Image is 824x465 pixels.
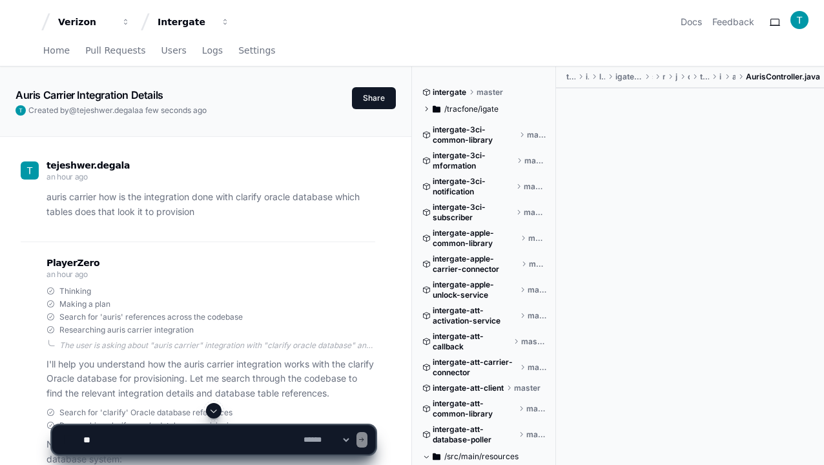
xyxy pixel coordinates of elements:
[21,161,39,180] img: ACg8ocL-P3SnoSMinE6cJ4KuvimZdrZkjavFcOgZl8SznIp-YIbKyw=s96-c
[527,130,546,140] span: master
[69,105,77,115] span: @
[586,72,589,82] span: igate
[59,340,375,351] div: The user is asking about "auris carrier" integration with "clarify oracle database" and wants to ...
[422,99,546,119] button: /tracfone/igate
[433,176,513,197] span: intergate-3ci-notification
[615,72,642,82] span: igate-auris-spring
[433,87,466,98] span: intergate
[732,72,736,82] span: auris
[514,383,541,393] span: master
[528,362,546,373] span: master
[746,72,820,82] span: AurisController.java
[433,331,511,352] span: intergate-att-callback
[433,202,513,223] span: intergate-3ci-subscriber
[58,15,114,28] div: Verizon
[433,398,516,419] span: intergate-att-common-library
[566,72,575,82] span: tracfone
[524,181,546,192] span: master
[352,87,396,109] button: Share
[152,10,235,34] button: Intergate
[433,228,518,249] span: intergate-apple-common-library
[783,422,818,457] iframe: Open customer support
[59,312,243,322] span: Search for 'auris' references across the codebase
[712,15,754,28] button: Feedback
[719,72,723,82] span: igate
[161,36,187,66] a: Users
[433,305,517,326] span: intergate-att-activation-service
[444,104,499,114] span: /tracfone/igate
[521,336,546,347] span: master
[202,46,223,54] span: Logs
[528,233,547,243] span: master
[524,207,547,218] span: master
[528,285,547,295] span: master
[681,15,702,28] a: Docs
[433,383,504,393] span: intergate-att-client
[85,36,145,66] a: Pull Requests
[59,325,194,335] span: Researching auris carrier integration
[433,254,519,274] span: intergate-apple-carrier-connector
[46,259,99,267] span: PlayerZero
[161,46,187,54] span: Users
[46,190,375,220] p: auris carrier how is the integration done with clarify oracle database which tables does that loo...
[46,357,375,401] p: I'll help you understand how the auris carrier integration works with the clarify Oracle database...
[28,105,207,116] span: Created by
[790,11,809,29] img: ACg8ocL-P3SnoSMinE6cJ4KuvimZdrZkjavFcOgZl8SznIp-YIbKyw=s96-c
[59,299,110,309] span: Making a plan
[59,286,91,296] span: Thinking
[46,269,88,279] span: an hour ago
[46,172,88,181] span: an hour ago
[524,156,547,166] span: master
[46,160,130,170] span: tejeshwer.degala
[43,46,70,54] span: Home
[700,72,709,82] span: tracfone
[663,72,665,82] span: main
[433,125,517,145] span: intergate-3ci-common-library
[477,87,503,98] span: master
[238,36,275,66] a: Settings
[675,72,677,82] span: java
[433,357,517,378] span: intergate-att-carrier-connector
[599,72,605,82] span: legacy
[433,280,517,300] span: intergate-apple-unlock-service
[528,311,546,321] span: master
[202,36,223,66] a: Logs
[15,88,163,101] app-text-character-animate: Auris Carrier Integration Details
[139,105,207,115] span: a few seconds ago
[238,46,275,54] span: Settings
[433,150,514,171] span: intergate-3ci-mformation
[688,72,690,82] span: com
[53,10,136,34] button: Verizon
[529,259,547,269] span: master
[85,46,145,54] span: Pull Requests
[43,36,70,66] a: Home
[433,101,440,117] svg: Directory
[77,105,139,115] span: tejeshwer.degala
[158,15,213,28] div: Intergate
[15,105,26,116] img: ACg8ocL-P3SnoSMinE6cJ4KuvimZdrZkjavFcOgZl8SznIp-YIbKyw=s96-c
